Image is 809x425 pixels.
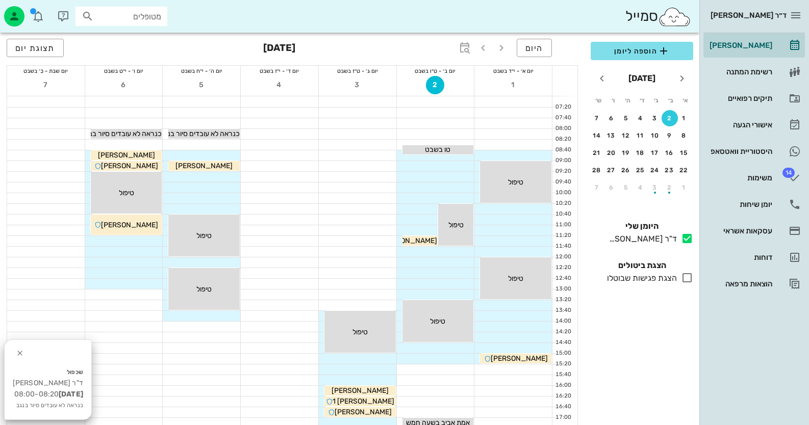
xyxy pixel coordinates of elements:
[662,179,678,196] button: 2
[703,60,805,84] a: רשימת המתנה
[552,392,573,401] div: 16:20
[552,253,573,261] div: 12:00
[618,162,634,178] button: 26
[589,132,605,139] div: 14
[633,149,649,156] div: 18
[332,386,389,395] span: [PERSON_NAME]
[552,231,573,240] div: 11:20
[662,132,678,139] div: 9
[7,39,64,57] button: תצוגת יום
[593,69,611,88] button: חודש הבא
[552,135,573,144] div: 08:20
[589,162,605,178] button: 28
[589,167,605,174] div: 28
[115,76,133,94] button: 6
[635,92,648,109] th: ד׳
[707,94,772,102] div: תיקים רפואיים
[591,42,693,60] button: הוספה ליומן
[676,110,692,126] button: 1
[589,149,605,156] div: 21
[552,221,573,229] div: 11:00
[589,179,605,196] button: 7
[707,121,772,129] div: אישורי הגעה
[552,381,573,390] div: 16:00
[30,8,36,14] span: תג
[703,113,805,137] a: אישורי הגעה
[603,149,620,156] div: 20
[589,115,605,122] div: 7
[115,81,133,89] span: 6
[552,296,573,304] div: 13:20
[676,184,692,191] div: 1
[552,103,573,112] div: 07:20
[552,263,573,272] div: 12:20
[552,349,573,358] div: 15:00
[589,184,605,191] div: 7
[633,162,649,178] button: 25
[552,210,573,219] div: 10:40
[676,167,692,174] div: 22
[707,280,772,288] div: הוצאות מרפאה
[658,7,691,27] img: SmileCloud logo
[552,328,573,336] div: 14:20
[589,145,605,161] button: 21
[552,413,573,422] div: 17:00
[552,338,573,347] div: 14:40
[592,92,605,109] th: ש׳
[59,390,83,399] strong: [DATE]
[15,43,55,53] span: תצוגת יום
[352,328,368,336] span: טיפול
[662,110,678,126] button: 2
[676,115,692,122] div: 1
[603,115,620,122] div: 6
[707,41,772,49] div: [PERSON_NAME]
[37,76,55,94] button: 7
[348,76,367,94] button: 3
[552,306,573,315] div: 13:40
[633,132,649,139] div: 11
[552,146,573,154] div: 08:40
[662,167,678,174] div: 23
[263,39,295,59] h3: [DATE]
[647,149,663,156] div: 17
[430,317,445,326] span: טיפול
[703,245,805,270] a: דוחות
[647,127,663,144] button: 10
[192,76,211,94] button: 5
[196,285,212,294] span: טיפול
[603,132,620,139] div: 13
[241,66,318,76] div: יום ד׳ - י״ז בשבט
[633,184,649,191] div: 4
[618,167,634,174] div: 26
[333,397,394,406] span: [PERSON_NAME] 1
[605,233,677,245] div: ד"ר [PERSON_NAME]
[603,167,620,174] div: 27
[703,272,805,296] a: הוצאות מרפאה
[552,317,573,326] div: 14:00
[676,162,692,178] button: 22
[707,68,772,76] div: רשימת המתנה
[504,76,522,94] button: 1
[270,81,289,89] span: 4
[618,115,634,122] div: 5
[647,162,663,178] button: 24
[426,76,444,94] button: 2
[448,221,464,229] span: טיפול
[508,178,523,187] span: טיפול
[625,6,691,28] div: סמייל
[618,127,634,144] button: 12
[591,259,693,272] h4: הצגת ביטולים
[679,92,692,109] th: א׳
[782,168,795,178] span: תג
[552,370,573,379] div: 15:40
[624,68,660,89] button: [DATE]
[603,110,620,126] button: 6
[380,236,437,245] span: [PERSON_NAME]
[552,360,573,368] div: 15:20
[647,132,663,139] div: 10
[603,162,620,178] button: 27
[647,115,663,122] div: 3
[707,174,772,182] div: משימות
[703,219,805,243] a: עסקאות אשראי
[552,114,573,122] div: 07:40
